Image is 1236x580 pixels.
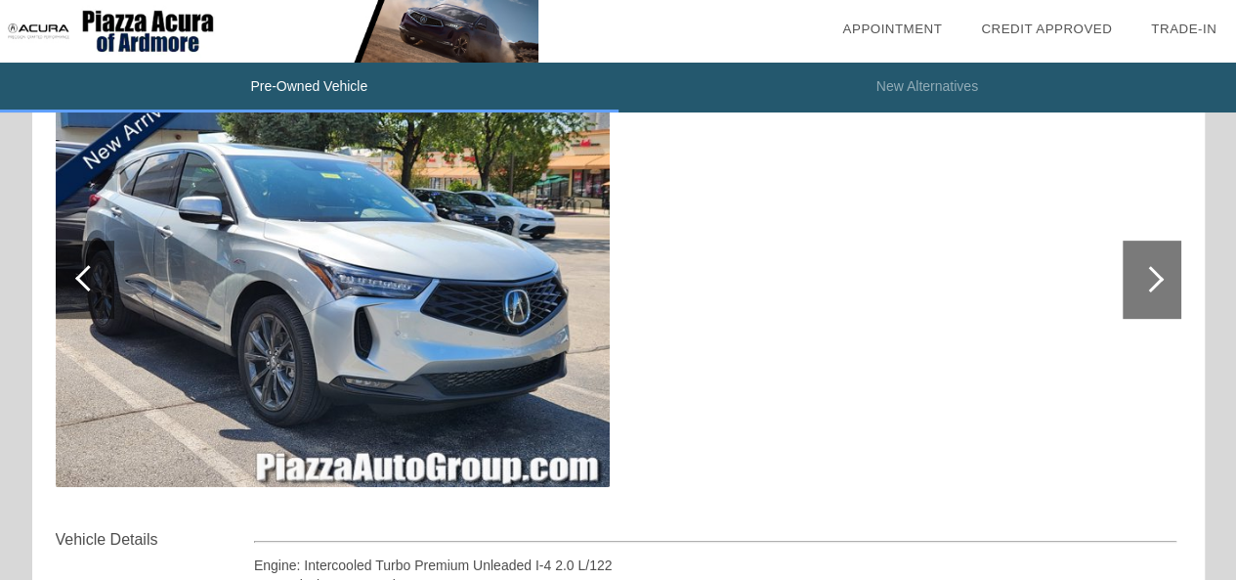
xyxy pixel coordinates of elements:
[842,22,942,36] a: Appointment
[56,528,254,552] div: Vehicle Details
[254,556,1177,575] div: Engine: Intercooled Turbo Premium Unleaded I-4 2.0 L/122
[56,72,610,487] img: image.aspx
[1151,22,1216,36] a: Trade-In
[981,22,1112,36] a: Credit Approved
